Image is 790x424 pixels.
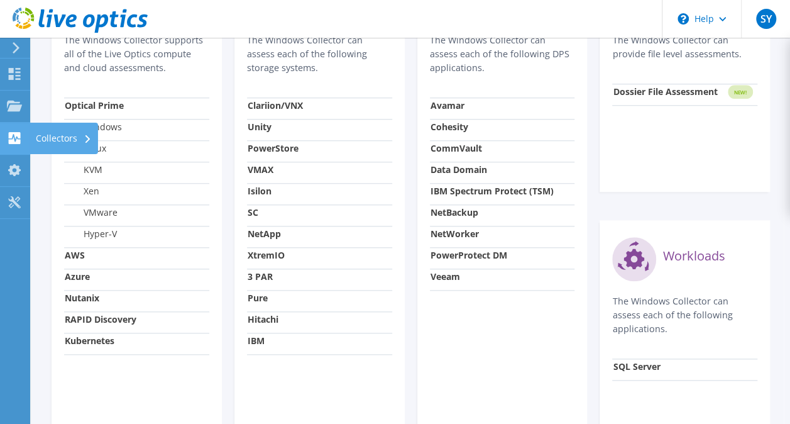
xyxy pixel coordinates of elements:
strong: Pure [248,292,268,304]
strong: Avamar [431,99,464,111]
strong: Optical Prime [65,99,124,111]
p: The Windows Collector can provide file level assessments. [612,33,757,61]
span: SY [756,9,776,29]
strong: SQL Server [613,360,660,372]
strong: Clariion/VNX [248,99,303,111]
div: Collectors [30,123,98,154]
label: KVM [65,164,102,176]
strong: XtremIO [248,249,285,261]
strong: Veeam [431,271,460,282]
strong: Hitachi [248,313,278,325]
strong: Unity [248,121,272,133]
p: The Windows Collector can assess each of the following DPS applications. [430,33,575,75]
p: The Windows Collector can assess each of the following storage systems. [247,33,392,75]
strong: Cohesity [431,121,468,133]
strong: Dossier File Assessment [613,86,717,98]
strong: PowerProtect DM [431,249,507,261]
strong: NetBackup [431,206,478,218]
strong: Isilon [248,185,272,197]
strong: IBM [248,335,265,347]
strong: NetWorker [431,228,479,240]
strong: IBM Spectrum Protect (TSM) [431,185,554,197]
strong: CommVault [431,142,482,154]
strong: VMAX [248,164,273,176]
p: The Windows Collector supports all of the Live Optics compute and cloud assessments. [64,33,209,75]
label: Workloads [662,250,725,262]
strong: Kubernetes [65,335,114,347]
label: Hyper-V [65,228,117,240]
strong: NetApp [248,228,281,240]
strong: Nutanix [65,292,99,304]
strong: RAPID Discovery [65,313,136,325]
label: Xen [65,185,99,198]
strong: Azure [65,271,90,282]
svg: \n [678,13,689,25]
strong: Data Domain [431,164,487,176]
tspan: NEW! [734,89,747,96]
strong: PowerStore [248,142,299,154]
p: The Windows Collector can assess each of the following applications. [612,294,757,336]
label: VMware [65,206,118,219]
strong: 3 PAR [248,271,273,282]
strong: AWS [65,249,85,261]
label: Windows [65,121,122,133]
strong: SC [248,206,258,218]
